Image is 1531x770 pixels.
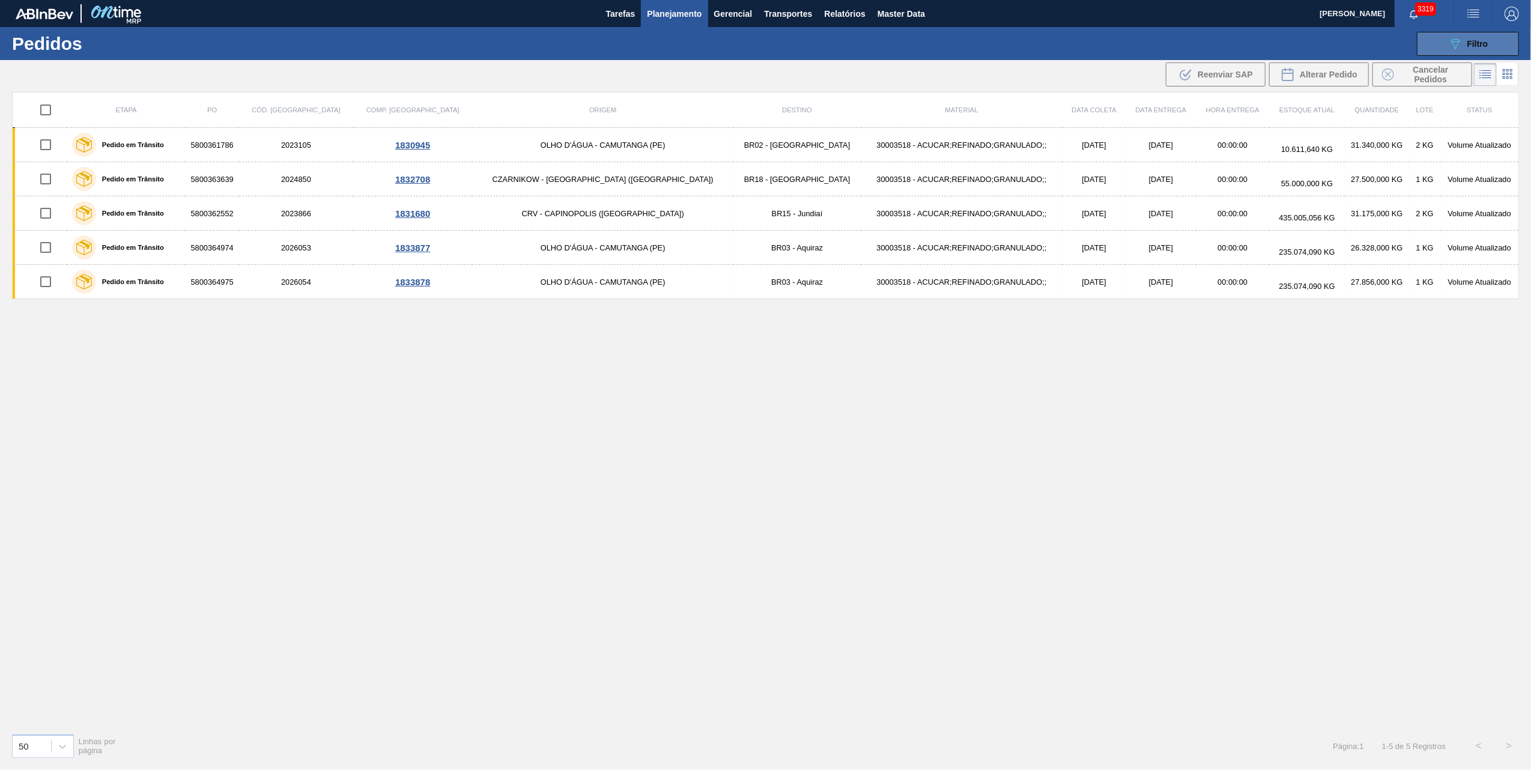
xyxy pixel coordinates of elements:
[1409,162,1441,196] td: 1 KG
[782,106,812,114] span: Destino
[733,196,861,231] td: BR15 - Jundiaí
[355,277,470,287] div: 1833878
[1474,63,1497,86] div: Visão em Lista
[239,162,353,196] td: 2024850
[1300,70,1357,79] span: Alterar Pedido
[1063,231,1126,265] td: [DATE]
[1279,247,1335,256] span: 235.074,090 KG
[1166,62,1266,86] div: Reenviar SAP
[96,244,164,251] label: Pedido em Trânsito
[1409,265,1441,299] td: 1 KG
[1417,32,1519,56] button: Filtro
[355,140,470,150] div: 1830945
[1441,128,1519,162] td: Volume Atualizado
[1372,62,1472,86] button: Cancelar Pedidos
[185,265,239,299] td: 5800364975
[606,7,635,21] span: Tarefas
[1415,2,1436,16] span: 3319
[764,7,812,21] span: Transportes
[1281,179,1333,188] span: 55.000,000 KG
[185,231,239,265] td: 5800364974
[239,196,353,231] td: 2023866
[16,8,73,19] img: TNhmsLtSVTkK8tSr43FrP2fwEKptu5GPRR3wAAAABJRU5ErkJggg==
[1126,265,1196,299] td: [DATE]
[1416,106,1434,114] span: Lote
[1441,231,1519,265] td: Volume Atualizado
[79,737,116,755] span: Linhas por página
[13,231,1519,265] a: Pedido em Trânsito58003649742026053OLHO D'ÁGUA - CAMUTANGA (PE)BR03 - Aquiraz30003518 - ACUCAR;RE...
[185,162,239,196] td: 5800363639
[19,741,29,751] div: 50
[1281,145,1333,154] span: 10.611,640 KG
[1464,731,1494,761] button: <
[1409,196,1441,231] td: 2 KG
[1467,106,1492,114] span: Status
[589,106,616,114] span: Origem
[861,196,1063,231] td: 30003518 - ACUCAR;REFINADO;GRANULADO;;
[1372,62,1472,86] div: Cancelar Pedidos em Massa
[1441,162,1519,196] td: Volume Atualizado
[1399,65,1463,84] span: Cancelar Pedidos
[12,37,199,50] h1: Pedidos
[861,265,1063,299] td: 30003518 - ACUCAR;REFINADO;GRANULADO;;
[207,106,217,114] span: PO
[1395,5,1433,22] button: Notificações
[1345,196,1409,231] td: 31.175,000 KG
[355,243,470,253] div: 1833877
[1126,162,1196,196] td: [DATE]
[115,106,136,114] span: Etapa
[1196,265,1269,299] td: 00:00:00
[13,196,1519,231] a: Pedido em Trânsito58003625522023866CRV - CAPINOPOLIS ([GEOGRAPHIC_DATA])BR15 - Jundiaí30003518 - ...
[1196,231,1269,265] td: 00:00:00
[733,162,861,196] td: BR18 - [GEOGRAPHIC_DATA]
[861,162,1063,196] td: 30003518 - ACUCAR;REFINADO;GRANULADO;;
[13,128,1519,162] a: Pedido em Trânsito58003617862023105OLHO D'ÁGUA - CAMUTANGA (PE)BR02 - [GEOGRAPHIC_DATA]30003518 -...
[1409,231,1441,265] td: 1 KG
[878,7,925,21] span: Master Data
[13,265,1519,299] a: Pedido em Trânsito58003649752026054OLHO D'ÁGUA - CAMUTANGA (PE)BR03 - Aquiraz30003518 - ACUCAR;RE...
[1063,265,1126,299] td: [DATE]
[185,196,239,231] td: 5800362552
[1072,106,1117,114] span: Data coleta
[96,278,164,285] label: Pedido em Trânsito
[1505,7,1519,21] img: Logout
[1198,70,1253,79] span: Reenviar SAP
[96,175,164,183] label: Pedido em Trânsito
[824,7,865,21] span: Relatórios
[96,210,164,217] label: Pedido em Trânsito
[472,265,733,299] td: OLHO D'ÁGUA - CAMUTANGA (PE)
[1135,106,1186,114] span: Data entrega
[355,174,470,184] div: 1832708
[472,196,733,231] td: CRV - CAPINOPOLIS ([GEOGRAPHIC_DATA])
[239,265,353,299] td: 2026054
[733,231,861,265] td: BR03 - Aquiraz
[1196,162,1269,196] td: 00:00:00
[1441,196,1519,231] td: Volume Atualizado
[1063,196,1126,231] td: [DATE]
[1279,282,1335,291] span: 235.074,090 KG
[1279,213,1335,222] span: 435.005,056 KG
[733,265,861,299] td: BR03 - Aquiraz
[1409,128,1441,162] td: 2 KG
[239,231,353,265] td: 2026053
[1355,106,1399,114] span: Quantidade
[945,106,978,114] span: Material
[472,231,733,265] td: OLHO D'ÁGUA - CAMUTANGA (PE)
[472,162,733,196] td: CZARNIKOW - [GEOGRAPHIC_DATA] ([GEOGRAPHIC_DATA])
[733,128,861,162] td: BR02 - [GEOGRAPHIC_DATA]
[647,7,702,21] span: Planejamento
[1196,196,1269,231] td: 00:00:00
[185,128,239,162] td: 5800361786
[1333,742,1363,751] span: Página : 1
[1441,265,1519,299] td: Volume Atualizado
[1196,128,1269,162] td: 00:00:00
[1126,231,1196,265] td: [DATE]
[1269,62,1369,86] div: Alterar Pedido
[1345,231,1409,265] td: 26.328,000 KG
[366,106,459,114] span: Comp. [GEOGRAPHIC_DATA]
[861,231,1063,265] td: 30003518 - ACUCAR;REFINADO;GRANULADO;;
[1063,128,1126,162] td: [DATE]
[1494,731,1524,761] button: >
